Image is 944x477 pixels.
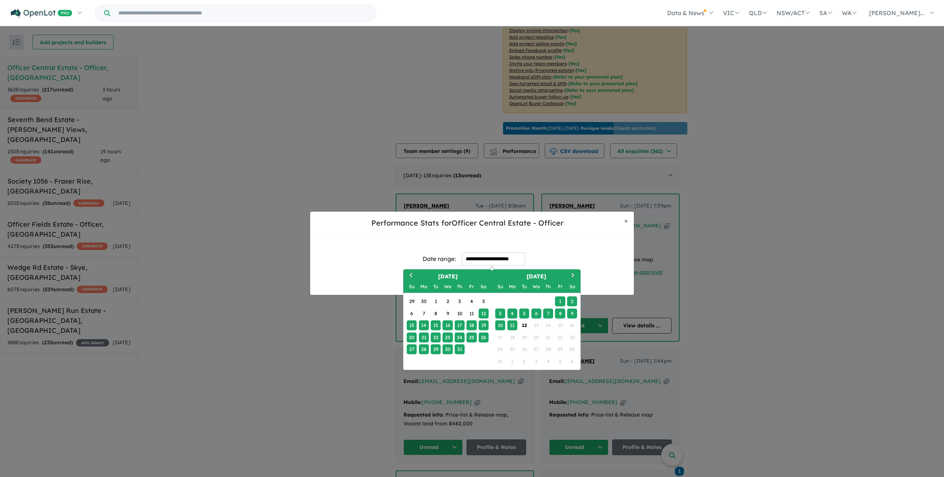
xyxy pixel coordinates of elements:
[466,309,476,318] div: Choose Friday, July 11th, 2025
[431,320,441,330] div: Choose Tuesday, July 15th, 2025
[543,332,553,342] div: Not available Thursday, August 21st, 2025
[507,320,517,330] div: Choose Monday, August 11th, 2025
[455,332,465,342] div: Choose Thursday, July 24th, 2025
[567,344,577,354] div: Not available Saturday, August 30th, 2025
[403,272,492,281] h2: [DATE]
[466,296,476,306] div: Choose Friday, July 4th, 2025
[419,332,429,342] div: Choose Monday, July 21st, 2025
[419,296,429,306] div: Choose Monday, June 30th, 2025
[507,356,517,366] div: Not available Monday, September 1st, 2025
[407,282,417,292] div: Sunday
[567,282,577,292] div: Saturday
[567,296,577,306] div: Choose Saturday, August 2nd, 2025
[531,309,541,318] div: Choose Wednesday, August 6th, 2025
[495,309,505,318] div: Choose Sunday, August 3rd, 2025
[543,356,553,366] div: Not available Thursday, September 4th, 2025
[431,309,441,318] div: Choose Tuesday, July 8th, 2025
[431,282,441,292] div: Tuesday
[479,282,489,292] div: Saturday
[431,344,441,354] div: Choose Tuesday, July 29th, 2025
[442,309,452,318] div: Choose Wednesday, July 9th, 2025
[555,282,565,292] div: Friday
[555,356,565,366] div: Not available Friday, September 5th, 2025
[507,332,517,342] div: Not available Monday, August 18th, 2025
[495,282,505,292] div: Sunday
[543,309,553,318] div: Choose Thursday, August 7th, 2025
[507,309,517,318] div: Choose Monday, August 4th, 2025
[407,296,417,306] div: Choose Sunday, June 29th, 2025
[555,320,565,330] div: Not available Friday, August 15th, 2025
[442,282,452,292] div: Wednesday
[531,332,541,342] div: Not available Wednesday, August 20th, 2025
[419,309,429,318] div: Choose Monday, July 7th, 2025
[555,332,565,342] div: Not available Friday, August 22nd, 2025
[455,282,465,292] div: Thursday
[406,296,489,355] div: Month July, 2025
[507,282,517,292] div: Monday
[404,270,416,282] button: Previous Month
[419,320,429,330] div: Choose Monday, July 14th, 2025
[11,9,72,18] img: Openlot PRO Logo White
[531,282,541,292] div: Wednesday
[495,344,505,354] div: Not available Sunday, August 24th, 2025
[455,296,465,306] div: Choose Thursday, July 3rd, 2025
[492,272,580,281] h2: [DATE]
[543,282,553,292] div: Thursday
[316,217,618,229] h5: Performance Stats for Officer Central Estate - Officer
[479,309,489,318] div: Choose Saturday, July 12th, 2025
[419,344,429,354] div: Choose Monday, July 28th, 2025
[112,5,374,21] input: Try estate name, suburb, builder or developer
[519,309,529,318] div: Choose Tuesday, August 5th, 2025
[479,296,489,306] div: Choose Saturday, July 5th, 2025
[442,296,452,306] div: Choose Wednesday, July 2nd, 2025
[519,282,529,292] div: Tuesday
[519,356,529,366] div: Not available Tuesday, September 2nd, 2025
[403,269,581,370] div: Choose Date
[568,270,580,282] button: Next Month
[555,344,565,354] div: Not available Friday, August 29th, 2025
[555,309,565,318] div: Choose Friday, August 8th, 2025
[442,332,452,342] div: Choose Wednesday, July 23rd, 2025
[869,9,924,17] span: [PERSON_NAME]...
[407,309,417,318] div: Choose Sunday, July 6th, 2025
[479,332,489,342] div: Choose Saturday, July 26th, 2025
[567,320,577,330] div: Not available Saturday, August 16th, 2025
[555,296,565,306] div: Choose Friday, August 1st, 2025
[407,320,417,330] div: Choose Sunday, July 13th, 2025
[567,356,577,366] div: Not available Saturday, September 6th, 2025
[624,216,628,225] span: ×
[419,282,429,292] div: Monday
[466,332,476,342] div: Choose Friday, July 25th, 2025
[431,296,441,306] div: Choose Tuesday, July 1st, 2025
[494,296,578,368] div: Month August, 2025
[519,332,529,342] div: Not available Tuesday, August 19th, 2025
[519,320,529,330] div: Choose Tuesday, August 12th, 2025
[455,309,465,318] div: Choose Thursday, July 10th, 2025
[479,320,489,330] div: Choose Saturday, July 19th, 2025
[495,332,505,342] div: Not available Sunday, August 17th, 2025
[407,332,417,342] div: Choose Sunday, July 20th, 2025
[455,344,465,354] div: Choose Thursday, July 31st, 2025
[466,320,476,330] div: Choose Friday, July 18th, 2025
[407,344,417,354] div: Choose Sunday, July 27th, 2025
[531,320,541,330] div: Not available Wednesday, August 13th, 2025
[495,356,505,366] div: Not available Sunday, August 31st, 2025
[567,309,577,318] div: Choose Saturday, August 9th, 2025
[531,356,541,366] div: Not available Wednesday, September 3rd, 2025
[507,344,517,354] div: Not available Monday, August 25th, 2025
[531,344,541,354] div: Not available Wednesday, August 27th, 2025
[431,332,441,342] div: Choose Tuesday, July 22nd, 2025
[423,254,456,264] div: Date range:
[442,320,452,330] div: Choose Wednesday, July 16th, 2025
[543,344,553,354] div: Not available Thursday, August 28th, 2025
[567,332,577,342] div: Not available Saturday, August 23rd, 2025
[519,344,529,354] div: Not available Tuesday, August 26th, 2025
[466,282,476,292] div: Friday
[543,320,553,330] div: Not available Thursday, August 14th, 2025
[495,320,505,330] div: Choose Sunday, August 10th, 2025
[442,344,452,354] div: Choose Wednesday, July 30th, 2025
[455,320,465,330] div: Choose Thursday, July 17th, 2025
